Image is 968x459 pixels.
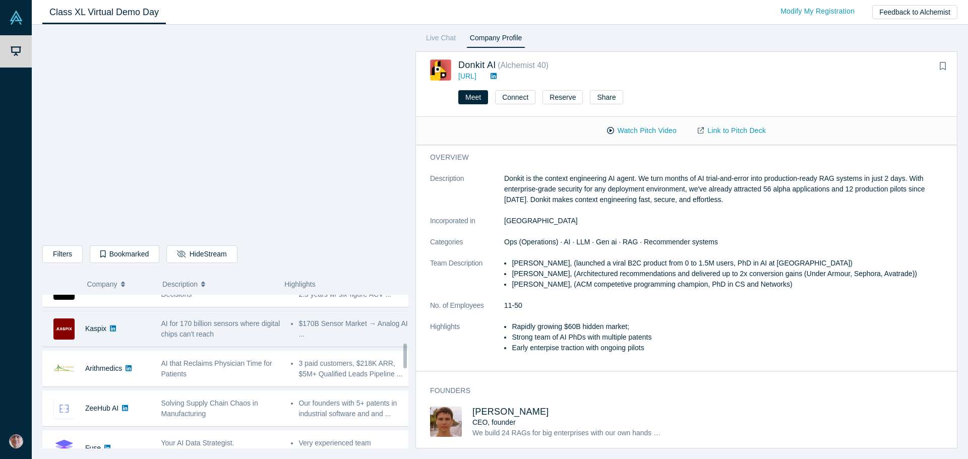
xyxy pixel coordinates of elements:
li: [PERSON_NAME], (Architectured recommendations and delivered up to 2x conversion gains (Under Armo... [512,269,950,279]
li: [PERSON_NAME], (ACM competetive programming champion, PhD in CS and Networks) [512,279,950,290]
dd: [GEOGRAPHIC_DATA] [504,216,950,226]
a: Link to Pitch Deck [687,122,776,140]
a: [PERSON_NAME] [472,407,549,417]
img: Donkit AI's Logo [430,59,451,81]
li: Strong team of AI PhDs with multiple patents [512,332,950,343]
span: Company [87,274,117,295]
span: Your AI Data Strategist. [161,439,234,447]
img: Joe Spivack's Account [9,434,23,448]
img: Alchemist Vault Logo [9,11,23,25]
li: 3 paid customers, $218K ARR, $5M+ Qualified Leads Pipeline ... [298,358,410,379]
li: Our founders with 5+ patents in industrial software and and ... [298,398,410,419]
button: Watch Pitch Video [596,122,687,140]
button: Filters [42,245,83,263]
a: Arithmedics [85,364,122,372]
li: Early enterpise traction with ongoing pilots [512,343,950,353]
li: On track for $500K ARR by EOY ... [298,448,410,459]
button: Meet [458,90,488,104]
li: [PERSON_NAME], (launched a viral B2C product from 0 to 1.5M users, PhD in AI at [GEOGRAPHIC_DATA]) [512,258,950,269]
button: Bookmark [936,59,950,74]
dt: Highlights [430,321,504,364]
button: Share [590,90,623,104]
a: Fuse [85,444,101,452]
span: AI that Reclaims Physician Time for Patients [161,359,272,378]
a: Kaspix [85,324,106,333]
h3: overview [430,152,936,163]
img: Arithmedics's Logo [53,358,75,379]
iframe: Alchemist Class XL Demo Day: Vault [43,33,408,238]
dt: No. of Employees [430,300,504,321]
a: Company Profile [466,32,525,48]
a: Modify My Registration [770,3,865,20]
span: Ops (Operations) · AI · LLM · Gen ai · RAG · Recommender systems [504,238,718,246]
span: CEO, founder [472,418,516,426]
a: Class XL Virtual Demo Day [42,1,166,24]
button: Company [87,274,152,295]
span: We build 24 RAGs for big enterprises with our own hands and finally found a way how to build an A... [472,429,920,437]
dt: Incorporated in [430,216,504,237]
a: Live Chat [422,32,459,48]
li: $170B Sensor Market → Analog AI; ... [298,318,410,340]
small: ( Alchemist 40 ) [498,61,549,70]
span: Description [162,274,198,295]
img: ZeeHub AI's Logo [53,398,75,419]
dd: 11-50 [504,300,950,311]
span: Solving Supply Chain Chaos in Manufacturing [161,399,258,418]
button: Feedback to Alchemist [872,5,957,19]
img: Mikhail Baklanov's Profile Image [430,407,462,437]
li: Rapidly growing $60B hidden market; [512,321,950,332]
a: [URL] [458,72,476,80]
button: HideStream [166,245,237,263]
span: Human Context for High-Stakes Decisions [161,280,261,298]
span: AI for 170 billion sensors where digital chips can't reach [161,319,280,338]
h3: Founders [430,385,936,396]
li: Very experienced team [298,438,410,448]
a: ZeeHub AI [85,404,118,412]
a: Donkit AI [458,60,496,70]
dt: Categories [430,237,504,258]
p: Donkit is the context engineering AI agent. We turn months of AI trial-and-error into production-... [504,173,950,205]
img: Fuse's Logo [53,438,75,459]
dt: Team Description [430,258,504,300]
img: Kaspix's Logo [53,318,75,340]
span: Highlights [284,280,315,288]
button: Bookmarked [90,245,159,263]
dt: Description [430,173,504,216]
button: Reserve [542,90,583,104]
button: Description [162,274,274,295]
button: Connect [495,90,535,104]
